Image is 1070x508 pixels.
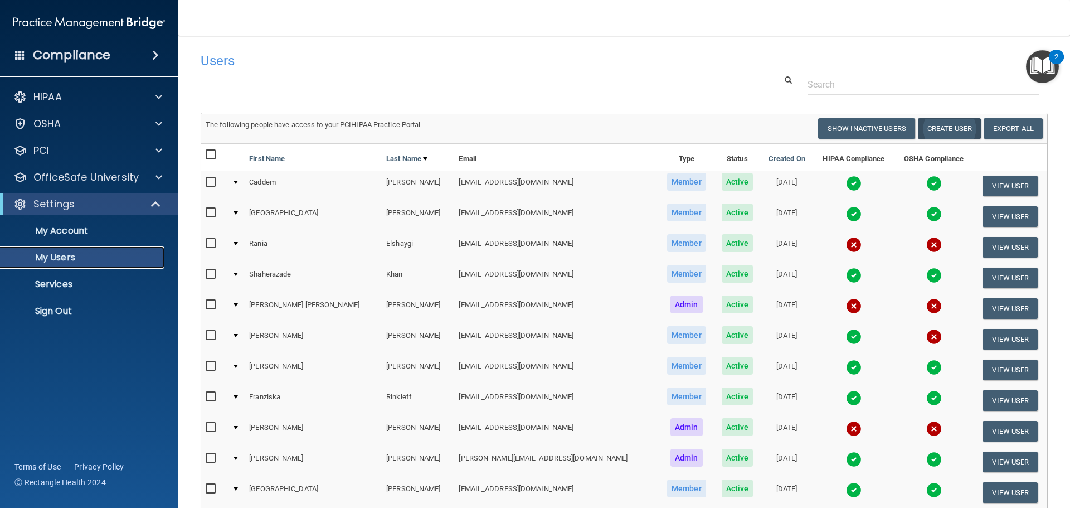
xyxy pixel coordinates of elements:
td: [EMAIL_ADDRESS][DOMAIN_NAME] [454,201,659,232]
span: Member [667,173,706,191]
a: Export All [984,118,1043,139]
span: Member [667,480,706,497]
td: [PERSON_NAME] [245,355,382,385]
span: Active [722,418,753,436]
span: Admin [670,296,703,313]
td: [EMAIL_ADDRESS][DOMAIN_NAME] [454,355,659,385]
img: tick.e7d51cea.svg [926,390,942,406]
td: Shaherazade [245,263,382,293]
td: [PERSON_NAME][EMAIL_ADDRESS][DOMAIN_NAME] [454,447,659,477]
img: cross.ca9f0e7f.svg [926,421,942,437]
td: [EMAIL_ADDRESS][DOMAIN_NAME] [454,293,659,324]
td: [PERSON_NAME] [245,447,382,477]
td: [EMAIL_ADDRESS][DOMAIN_NAME] [454,385,659,416]
img: tick.e7d51cea.svg [846,390,862,406]
p: OfficeSafe University [33,171,139,184]
span: Active [722,173,753,191]
td: [PERSON_NAME] [245,324,382,355]
span: Ⓒ Rectangle Health 2024 [14,477,106,488]
td: Rania [245,232,382,263]
td: [PERSON_NAME] [PERSON_NAME] [245,293,382,324]
span: The following people have access to your PCIHIPAA Practice Portal [206,120,421,129]
h4: Compliance [33,47,110,63]
td: [DATE] [761,293,813,324]
button: View User [983,176,1038,196]
a: Settings [13,197,162,211]
img: tick.e7d51cea.svg [846,329,862,345]
button: View User [983,298,1038,319]
button: Create User [918,118,981,139]
td: [EMAIL_ADDRESS][DOMAIN_NAME] [454,171,659,201]
td: [PERSON_NAME] [382,324,454,355]
span: Admin [670,449,703,467]
td: Elshaygi [382,232,454,263]
span: Active [722,296,753,313]
td: Khan [382,263,454,293]
div: 2 [1054,57,1058,71]
td: [GEOGRAPHIC_DATA] [245,201,382,232]
button: Show Inactive Users [818,118,915,139]
td: Caddem [245,171,382,201]
td: [EMAIL_ADDRESS][DOMAIN_NAME] [454,324,659,355]
p: OSHA [33,117,61,130]
button: View User [983,329,1038,350]
input: Search [808,74,1039,95]
button: View User [983,421,1038,442]
p: My Users [7,252,159,263]
td: [PERSON_NAME] [382,355,454,385]
span: Active [722,234,753,252]
td: [DATE] [761,355,813,385]
td: Franziska [245,385,382,416]
img: tick.e7d51cea.svg [926,268,942,283]
th: Status [714,144,761,171]
th: HIPAA Compliance [813,144,894,171]
td: [DATE] [761,416,813,447]
img: tick.e7d51cea.svg [926,360,942,375]
img: cross.ca9f0e7f.svg [926,237,942,253]
a: OfficeSafe University [13,171,162,184]
td: [PERSON_NAME] [382,447,454,477]
button: View User [983,268,1038,288]
th: Email [454,144,659,171]
td: [PERSON_NAME] [382,477,454,508]
td: [DATE] [761,201,813,232]
img: cross.ca9f0e7f.svg [846,237,862,253]
a: Created On [769,152,805,166]
td: [DATE] [761,324,813,355]
td: [GEOGRAPHIC_DATA] [245,477,382,508]
span: Active [722,480,753,497]
td: [EMAIL_ADDRESS][DOMAIN_NAME] [454,263,659,293]
a: Last Name [386,152,427,166]
span: Member [667,234,706,252]
span: Member [667,326,706,344]
a: Privacy Policy [74,461,124,472]
td: [EMAIL_ADDRESS][DOMAIN_NAME] [454,232,659,263]
p: Services [7,279,159,290]
td: [PERSON_NAME] [245,416,382,447]
p: Sign Out [7,306,159,317]
th: Type [659,144,714,171]
button: View User [983,237,1038,258]
a: PCI [13,144,162,157]
td: Rinkleff [382,385,454,416]
img: tick.e7d51cea.svg [846,452,862,467]
td: [PERSON_NAME] [382,201,454,232]
a: OSHA [13,117,162,130]
td: [DATE] [761,477,813,508]
button: View User [983,206,1038,227]
span: Member [667,388,706,405]
span: Admin [670,418,703,436]
img: tick.e7d51cea.svg [926,206,942,222]
img: tick.e7d51cea.svg [846,360,862,375]
img: tick.e7d51cea.svg [846,268,862,283]
th: OSHA Compliance [894,144,974,171]
img: tick.e7d51cea.svg [926,176,942,191]
td: [PERSON_NAME] [382,171,454,201]
td: [EMAIL_ADDRESS][DOMAIN_NAME] [454,416,659,447]
span: Active [722,265,753,283]
td: [DATE] [761,385,813,416]
span: Active [722,204,753,221]
td: [PERSON_NAME] [382,293,454,324]
p: PCI [33,144,49,157]
img: tick.e7d51cea.svg [846,482,862,498]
